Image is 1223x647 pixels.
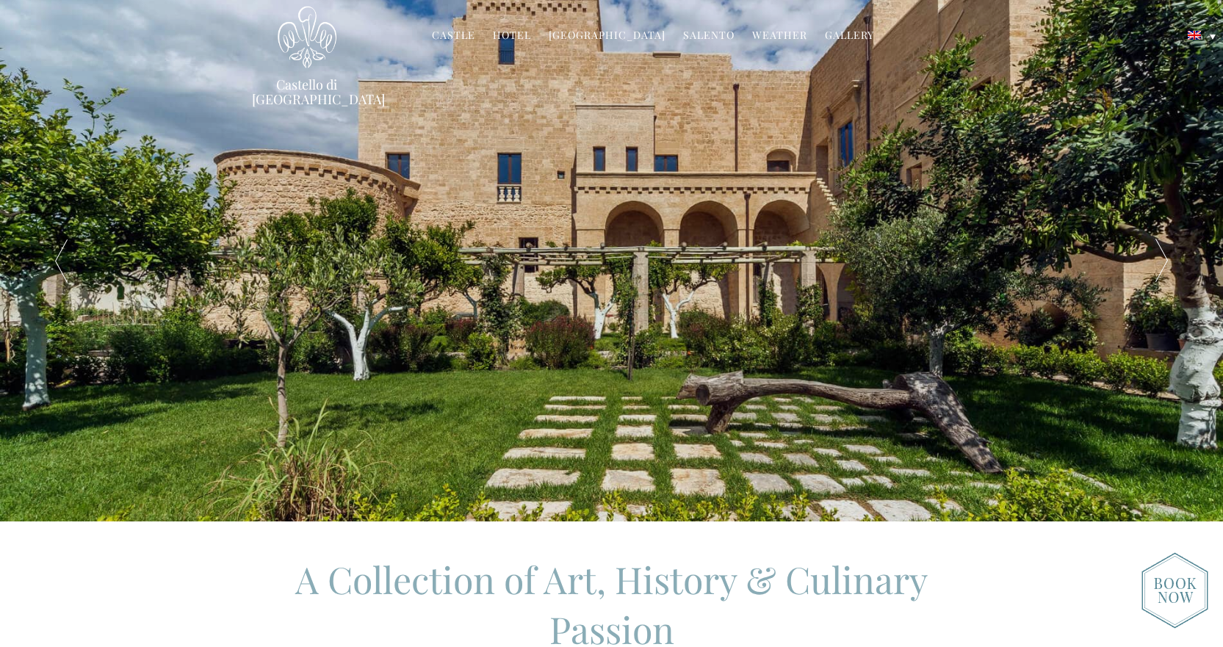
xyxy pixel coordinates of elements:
img: Castello di Ugento [278,6,336,68]
img: new-booknow.png [1141,552,1208,629]
a: [GEOGRAPHIC_DATA] [549,28,665,45]
img: English [1188,31,1201,40]
a: Salento [683,28,735,45]
a: Weather [752,28,807,45]
a: Castello di [GEOGRAPHIC_DATA] [252,77,362,106]
a: Hotel [493,28,531,45]
a: Gallery [825,28,874,45]
a: Castle [432,28,475,45]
